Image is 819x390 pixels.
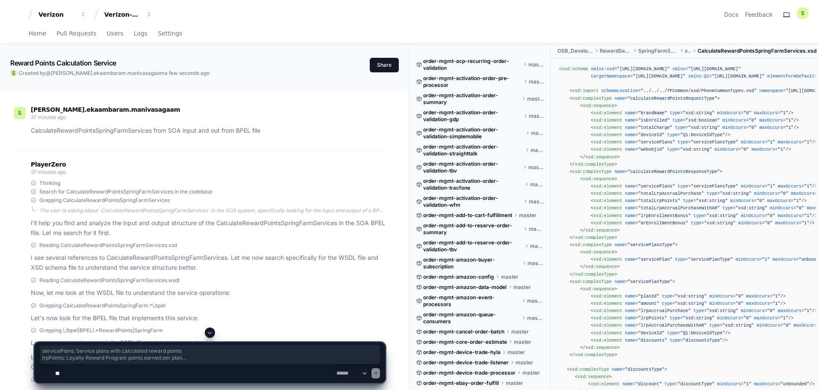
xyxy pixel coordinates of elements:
[527,298,544,304] span: master
[770,205,793,211] span: minOccurs
[593,294,622,299] span: xsd:element
[670,316,681,321] span: type
[680,147,712,152] span: "xsd:string"
[572,88,599,93] span: xsd:import
[570,235,617,240] span: </ >
[743,110,751,116] span: "0"
[683,198,694,203] span: type
[662,301,672,306] span: type
[667,132,678,137] span: type
[745,10,773,19] button: Feedback
[104,10,141,19] div: Verizon-Clarify-Order-Management
[529,78,544,85] span: master
[19,70,209,77] span: Created by
[617,66,670,71] span: "[URL][DOMAIN_NAME]"
[591,147,791,152] span: < = = = = />
[759,88,783,93] span: namespace
[762,257,770,262] span: "1"
[691,140,738,145] span: "servicePlansType"
[580,264,619,269] span: </ >
[423,274,494,280] span: order-mgmt-amazon-config
[12,70,15,77] h1: S
[781,110,788,116] span: "1"
[39,242,177,249] span: Reading CalculateRewardPointsSpringFarmServices.xsd
[570,242,678,247] span: < = >
[685,48,691,54] span: xsd
[778,140,801,145] span: maxOccurs
[683,316,715,321] span: "xsd:string"
[767,140,775,145] span: "1"
[423,58,521,71] span: order-mgmt-acp-recurring-order-validation
[801,10,804,17] h1: S
[423,239,523,253] span: order-mgmt-add-to-reserve-order-validation-tbv
[625,147,636,152] span: name
[586,228,617,233] span: xsd:sequence
[528,164,544,171] span: master
[370,58,399,72] button: Share
[423,294,520,308] span: order-mgmt-amazon-event-processors
[797,7,809,19] button: S
[686,118,720,123] span: "xsd:boolean"
[751,147,775,152] span: maxOccurs
[741,184,764,189] span: minOccurs
[754,110,778,116] span: maxOccurs
[678,184,688,189] span: type
[778,184,801,189] span: maxOccurs
[580,250,617,255] span: < >
[778,308,801,313] span: maxOccurs
[31,288,385,298] p: Now, let me look at the WSDL file to understand the service operations:
[678,140,688,145] span: type
[786,125,793,130] span: "1"
[707,213,738,218] span: "xsd:string"
[572,96,612,101] span: xsd:complexType
[691,184,738,189] span: "servicePlansType"
[628,96,717,101] span: "calculateRewardPointsRequestType"
[575,272,614,277] span: xsd:complexType
[638,220,688,226] span: "arEnrollmentBonus"
[738,220,762,226] span: minOccurs
[583,176,614,182] span: xsd:sequence
[801,220,809,226] span: "1"
[101,7,156,22] button: Verizon-Clarify-Order-Management
[625,257,636,262] span: name
[562,66,588,71] span: xsd:schema
[638,125,672,130] span: "totalCharge"
[423,161,521,174] span: order-mgmt-activation-order-validation-tbv
[707,191,717,196] span: type
[754,316,778,321] span: maxOccurs
[423,222,522,236] span: order-mgmt-add-to-reserve-order-summary
[804,140,812,145] span: "1"
[731,198,754,203] span: minOccurs
[625,110,636,116] span: name
[593,147,622,152] span: xsd:element
[423,195,522,208] span: order-mgmt-activation-order-validation-wfm
[707,308,738,313] span: "xsd:string"
[638,301,659,306] span: "amount"
[672,118,683,123] span: type
[736,205,767,211] span: "xsd:string"
[675,257,686,262] span: type
[715,147,738,152] span: minOccurs
[591,301,786,306] span: < = = = = />
[593,257,622,262] span: xsd:element
[614,169,625,174] span: name
[638,184,675,189] span: "servicePlans"
[423,143,524,157] span: order-mgmt-activation-order-validation-straighttalk
[638,118,670,123] span: "isEnrolled"
[423,212,512,219] span: order-mgmt-add-to-cart-fulfillment
[625,213,636,218] span: name
[572,169,612,174] span: xsd:complexType
[593,118,622,123] span: xsd:element
[786,118,793,123] span: "1"
[722,125,746,130] span: minOccurs
[519,212,536,219] span: master
[591,294,786,299] span: < = = = = />
[741,147,748,152] span: "0"
[638,140,675,145] span: "servicePlans"
[600,48,631,54] span: RewardServices
[593,301,622,306] span: xsd:element
[625,140,636,145] span: name
[593,205,622,211] span: xsd:element
[638,198,681,203] span: "totalLrpPoints"
[423,311,520,325] span: order-mgmt-amazon-queue-consumers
